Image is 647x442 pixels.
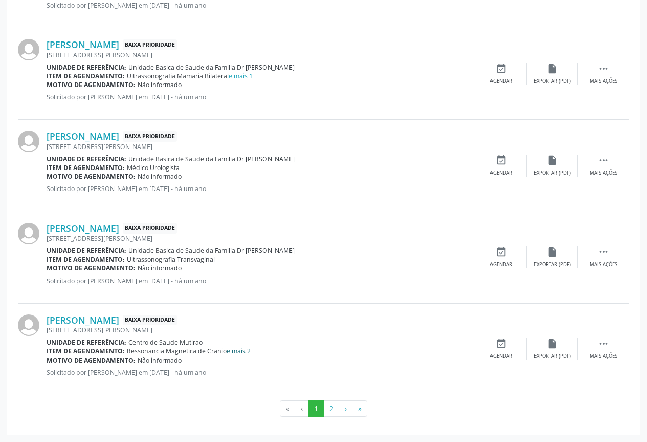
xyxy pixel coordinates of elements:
[496,155,507,166] i: event_available
[47,172,136,181] b: Motivo de agendamento:
[127,347,251,355] span: Ressonancia Magnetica de Cranio
[352,400,367,417] button: Go to last page
[127,72,253,80] span: Ultrassonografia Mamaria Bilateral
[123,39,177,50] span: Baixa Prioridade
[598,338,609,349] i: 
[128,246,295,255] span: Unidade Basica de Saude da Familia Dr [PERSON_NAME]
[47,63,126,72] b: Unidade de referência:
[138,80,182,89] span: Não informado
[227,347,251,355] a: e mais 2
[598,246,609,258] i: 
[547,246,558,258] i: insert_drive_file
[128,63,295,72] span: Unidade Basica de Saude da Familia Dr [PERSON_NAME]
[127,255,215,264] span: Ultrassonografia Transvaginal
[47,80,136,89] b: Motivo de agendamento:
[47,223,119,234] a: [PERSON_NAME]
[590,261,617,268] div: Mais ações
[47,234,476,243] div: [STREET_ADDRESS][PERSON_NAME]
[598,155,609,166] i: 
[47,39,119,50] a: [PERSON_NAME]
[590,353,617,360] div: Mais ações
[534,353,571,360] div: Exportar (PDF)
[47,246,126,255] b: Unidade de referência:
[490,78,512,85] div: Agendar
[47,368,476,377] p: Solicitado por [PERSON_NAME] em [DATE] - há um ano
[534,170,571,177] div: Exportar (PDF)
[490,353,512,360] div: Agendar
[47,163,125,172] b: Item de agendamento:
[18,223,39,244] img: img
[47,93,476,101] p: Solicitado por [PERSON_NAME] em [DATE] - há um ano
[229,72,253,80] a: e mais 1
[138,356,182,365] span: Não informado
[138,264,182,272] span: Não informado
[496,246,507,258] i: event_available
[534,261,571,268] div: Exportar (PDF)
[547,155,558,166] i: insert_drive_file
[47,1,476,10] p: Solicitado por [PERSON_NAME] em [DATE] - há um ano
[47,184,476,193] p: Solicitado por [PERSON_NAME] em [DATE] - há um ano
[128,338,203,347] span: Centro de Saude Mutirao
[598,63,609,74] i: 
[47,356,136,365] b: Motivo de agendamento:
[47,347,125,355] b: Item de agendamento:
[47,277,476,285] p: Solicitado por [PERSON_NAME] em [DATE] - há um ano
[47,338,126,347] b: Unidade de referência:
[496,63,507,74] i: event_available
[47,314,119,326] a: [PERSON_NAME]
[547,63,558,74] i: insert_drive_file
[123,223,177,234] span: Baixa Prioridade
[590,170,617,177] div: Mais ações
[47,51,476,59] div: [STREET_ADDRESS][PERSON_NAME]
[47,142,476,151] div: [STREET_ADDRESS][PERSON_NAME]
[47,264,136,272] b: Motivo de agendamento:
[547,338,558,349] i: insert_drive_file
[18,39,39,60] img: img
[496,338,507,349] i: event_available
[138,172,182,181] span: Não informado
[47,72,125,80] b: Item de agendamento:
[18,314,39,336] img: img
[128,155,295,163] span: Unidade Basica de Saude da Familia Dr [PERSON_NAME]
[308,400,324,417] button: Go to page 1
[47,131,119,142] a: [PERSON_NAME]
[123,131,177,142] span: Baixa Prioridade
[490,261,512,268] div: Agendar
[323,400,339,417] button: Go to page 2
[47,326,476,334] div: [STREET_ADDRESS][PERSON_NAME]
[490,170,512,177] div: Agendar
[18,400,629,417] ul: Pagination
[47,255,125,264] b: Item de agendamento:
[127,163,180,172] span: Médico Urologista
[590,78,617,85] div: Mais ações
[18,131,39,152] img: img
[339,400,352,417] button: Go to next page
[47,155,126,163] b: Unidade de referência:
[123,315,177,326] span: Baixa Prioridade
[534,78,571,85] div: Exportar (PDF)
